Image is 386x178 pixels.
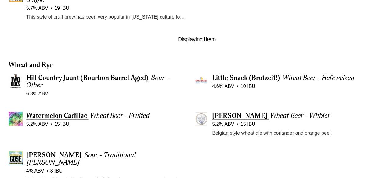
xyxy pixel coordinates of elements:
img: Chilton Gose [9,151,23,165]
span: [PERSON_NAME] [26,151,81,159]
img: Walt Wit [194,112,208,126]
span: 5.7% ABV [26,5,48,12]
a: [PERSON_NAME] [26,151,83,159]
span: Wheat Beer - Witbier [270,111,330,120]
span: 19 IBU [51,5,69,12]
span: Sour - Traditional [PERSON_NAME] [26,151,136,166]
a: Watermelon Cadillac [26,111,89,120]
span: 15 IBU [237,120,255,128]
span: 15 IBU [51,120,69,128]
span: [PERSON_NAME] [212,111,267,120]
img: Hill Country Jaunt (Bourbon Barrel Aged) [9,74,23,88]
span: 5.2% ABV [212,120,234,128]
span: 10 IBU [237,82,255,90]
span: Little Snack (Brotzeit!) [212,73,280,82]
span: Watermelon Cadillac [26,111,87,120]
a: Little Snack (Brotzeit!) [212,73,281,82]
h3: Wheat and Rye [9,60,385,69]
b: 1 [203,36,206,42]
span: Hill Country Jaunt (Bourbon Barrel Aged) [26,73,148,82]
span: Wheat Beer - Hefeweizen [283,73,354,82]
img: Watermelon Cadillac [9,112,23,126]
span: Sour - Other [26,73,169,89]
span: 6.3% ABV [26,90,48,97]
span: Wheat Beer - Fruited [90,111,150,120]
a: Hill Country Jaunt (Bourbon Barrel Aged) [26,73,150,82]
img: Little Snack (Brotzeit!) [194,74,208,88]
span: 8 IBU [47,167,63,174]
span: 5.2% ABV [26,120,48,128]
span: 4% ABV [26,167,44,174]
p: This style of craft brew has been very popular in [US_STATE] culture for years and is our West [U... [26,13,186,21]
span: 4.6% ABV [212,82,234,90]
p: Belgian style wheat ale with coriander and orange peel. [212,129,371,137]
a: [PERSON_NAME] [212,111,269,120]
